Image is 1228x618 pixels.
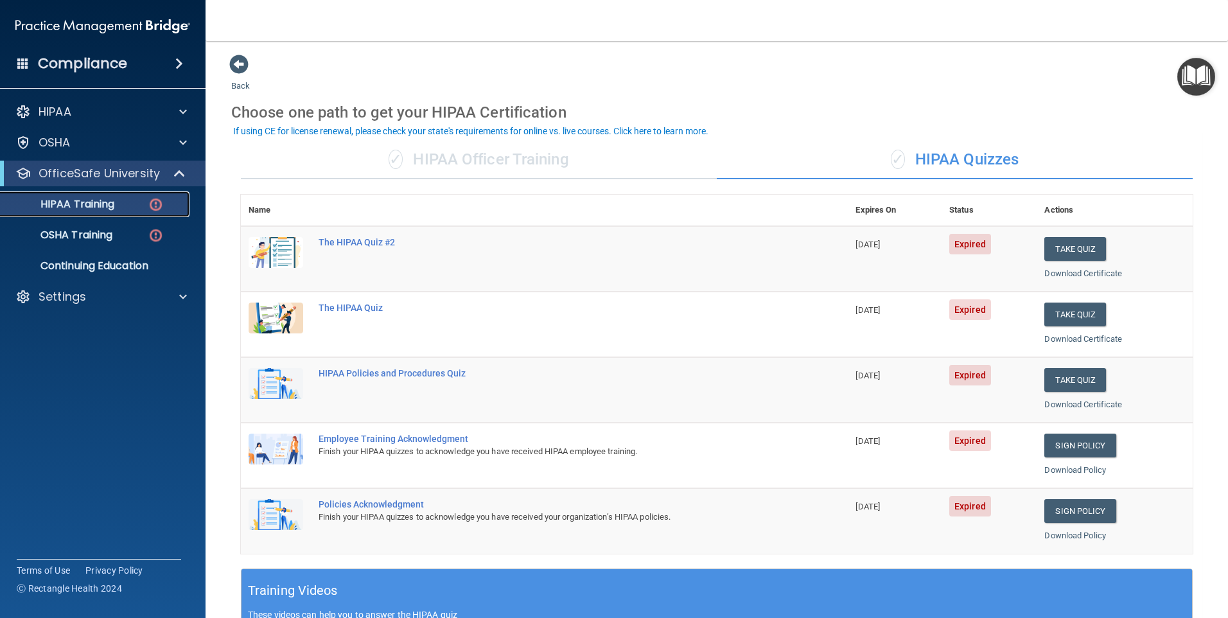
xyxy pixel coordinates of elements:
[1044,334,1122,344] a: Download Certificate
[1044,531,1106,540] a: Download Policy
[1044,434,1116,457] a: Sign Policy
[1044,400,1122,409] a: Download Certificate
[319,444,784,459] div: Finish your HIPAA quizzes to acknowledge you have received HIPAA employee training.
[8,229,112,242] p: OSHA Training
[389,150,403,169] span: ✓
[949,430,991,451] span: Expired
[319,303,784,313] div: The HIPAA Quiz
[855,305,880,315] span: [DATE]
[855,240,880,249] span: [DATE]
[949,234,991,254] span: Expired
[15,13,190,39] img: PMB logo
[17,564,70,577] a: Terms of Use
[231,66,250,91] a: Back
[1044,269,1122,278] a: Download Certificate
[15,166,186,181] a: OfficeSafe University
[319,509,784,525] div: Finish your HIPAA quizzes to acknowledge you have received your organization’s HIPAA policies.
[942,195,1037,226] th: Status
[1044,465,1106,475] a: Download Policy
[1044,368,1106,392] button: Take Quiz
[39,166,160,181] p: OfficeSafe University
[15,289,187,305] a: Settings
[855,436,880,446] span: [DATE]
[85,564,143,577] a: Privacy Policy
[17,582,122,595] span: Ⓒ Rectangle Health 2024
[1044,303,1106,326] button: Take Quiz
[38,55,127,73] h4: Compliance
[949,496,991,516] span: Expired
[15,135,187,150] a: OSHA
[319,434,784,444] div: Employee Training Acknowledgment
[891,150,905,169] span: ✓
[855,502,880,511] span: [DATE]
[39,289,86,305] p: Settings
[15,104,187,119] a: HIPAA
[148,197,164,213] img: danger-circle.6113f641.png
[1177,58,1215,96] button: Open Resource Center
[848,195,942,226] th: Expires On
[39,135,71,150] p: OSHA
[233,127,708,136] div: If using CE for license renewal, please check your state's requirements for online vs. live cours...
[717,141,1193,179] div: HIPAA Quizzes
[148,227,164,243] img: danger-circle.6113f641.png
[1037,195,1193,226] th: Actions
[319,237,784,247] div: The HIPAA Quiz #2
[319,499,784,509] div: Policies Acknowledgment
[319,368,784,378] div: HIPAA Policies and Procedures Quiz
[8,260,184,272] p: Continuing Education
[39,104,71,119] p: HIPAA
[855,371,880,380] span: [DATE]
[231,125,710,137] button: If using CE for license renewal, please check your state's requirements for online vs. live cours...
[8,198,114,211] p: HIPAA Training
[241,195,311,226] th: Name
[949,299,991,320] span: Expired
[1044,237,1106,261] button: Take Quiz
[241,141,717,179] div: HIPAA Officer Training
[1044,499,1116,523] a: Sign Policy
[248,579,338,602] h5: Training Videos
[231,94,1202,131] div: Choose one path to get your HIPAA Certification
[949,365,991,385] span: Expired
